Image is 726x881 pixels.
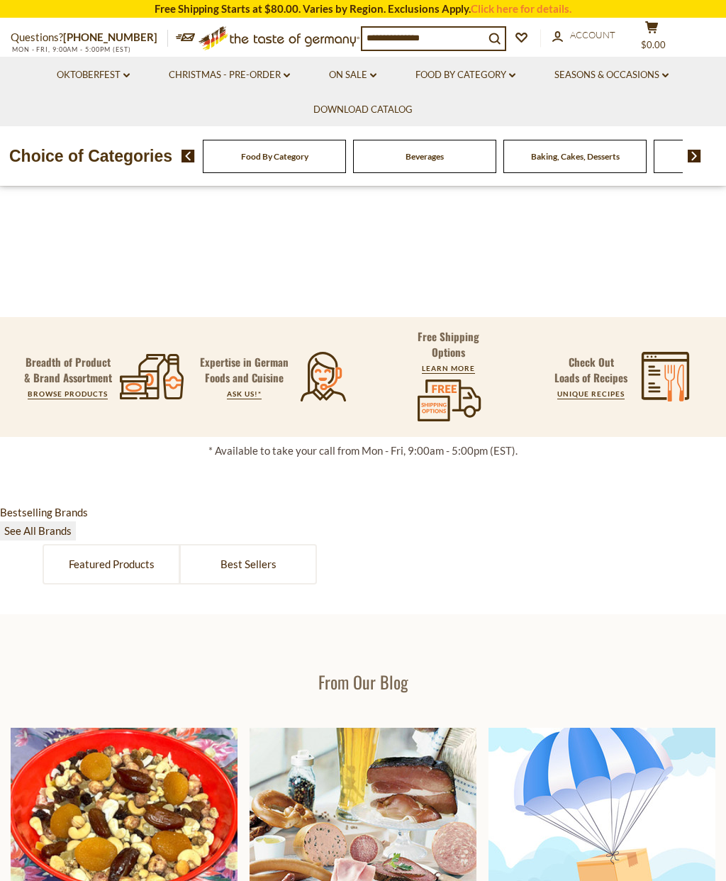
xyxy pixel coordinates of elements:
a: Oktoberfest [57,67,130,83]
a: Featured Products [44,545,179,583]
a: LEARN MORE [422,364,475,372]
a: Click here for details. [471,2,571,15]
a: [PHONE_NUMBER] [63,31,157,43]
span: Account [570,29,615,40]
img: next arrow [688,150,701,162]
a: ASK US!* [227,389,262,398]
a: Seasons & Occasions [554,67,669,83]
h3: From Our Blog [11,671,715,692]
a: Baking, Cakes, Desserts [531,151,620,162]
p: Expertise in German Foods and Cuisine [194,354,296,385]
span: MON - FRI, 9:00AM - 5:00PM (EST) [11,45,131,53]
p: Questions? [11,28,168,47]
p: Breadth of Product & Brand Assortment [23,354,112,385]
p: Free Shipping Options [401,328,495,360]
a: Download Catalog [313,102,413,118]
a: Food By Category [241,151,308,162]
a: BROWSE PRODUCTS [28,389,108,398]
button: $0.00 [630,21,673,56]
a: UNIQUE RECIPES [557,389,625,398]
p: Check Out Loads of Recipes [554,354,627,385]
a: Christmas - PRE-ORDER [169,67,290,83]
a: On Sale [329,67,376,83]
img: previous arrow [181,150,195,162]
a: Beverages [406,151,444,162]
a: Food By Category [415,67,515,83]
a: Best Sellers [181,545,315,583]
a: Account [552,28,615,43]
span: $0.00 [641,39,666,50]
